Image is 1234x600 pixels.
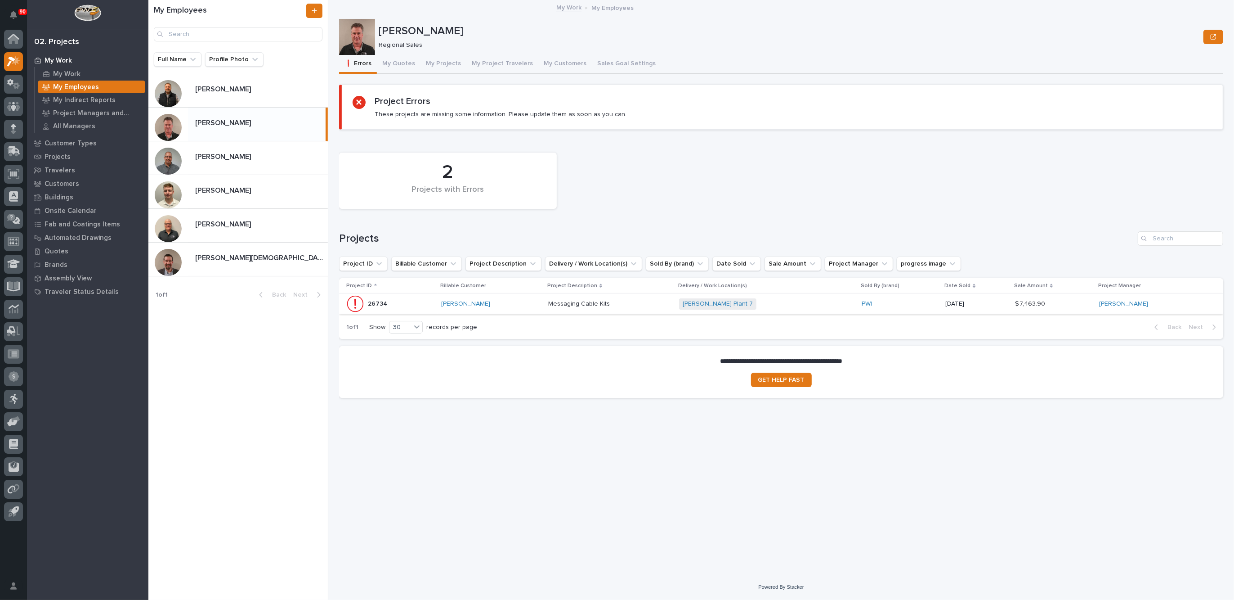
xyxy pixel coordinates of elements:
button: Profile Photo [205,52,264,67]
a: [PERSON_NAME][PERSON_NAME] [148,74,328,108]
p: [PERSON_NAME][DEMOGRAPHIC_DATA] [195,252,326,262]
button: Sales Goal Settings [592,55,661,74]
a: Travelers [27,163,148,177]
a: All Managers [35,120,148,132]
input: Search [1138,231,1223,246]
div: 02. Projects [34,37,79,47]
div: Projects with Errors [354,185,541,204]
span: Back [267,291,286,299]
p: Messaging Cable Kits [548,298,612,308]
img: Workspace Logo [74,5,101,21]
button: Next [290,291,328,299]
tr: 2673426734 [PERSON_NAME] Messaging Cable KitsMessaging Cable Kits [PERSON_NAME] Plant 7 PWI [DATE... [339,294,1223,314]
p: 90 [20,9,26,15]
button: Date Sold [712,257,761,271]
a: Customers [27,177,148,190]
p: Billable Customer [440,281,486,291]
p: My Work [45,57,72,65]
p: These projects are missing some information. Please update them as soon as you can. [375,110,626,118]
button: Sold By (brand) [646,257,709,271]
a: Powered By Stacker [758,584,804,590]
p: Project ID [346,281,372,291]
p: 26734 [368,298,389,308]
a: My Employees [35,81,148,93]
a: Assembly View [27,271,148,285]
button: Full Name [154,52,201,67]
button: Project Manager [825,257,893,271]
a: My Work [556,2,581,12]
span: GET HELP FAST [758,377,805,383]
p: Sale Amount [1014,281,1048,291]
p: Buildings [45,194,73,202]
p: Regional Sales [379,41,1196,49]
button: Back [1147,323,1185,331]
a: GET HELP FAST [751,373,812,387]
button: Sale Amount [765,257,821,271]
p: Show [369,324,385,331]
p: My Employees [591,2,634,12]
p: 1 of 1 [339,316,366,338]
p: Date Sold [944,281,970,291]
a: My Work [35,68,148,80]
button: My Quotes [377,55,420,74]
a: My Indirect Reports [35,94,148,106]
p: Onsite Calendar [45,207,97,215]
a: Quotes [27,244,148,258]
p: Brands [45,261,67,269]
p: Projects [45,153,71,161]
a: Projects [27,150,148,163]
p: My Work [53,70,80,78]
p: Assembly View [45,275,92,283]
a: Onsite Calendar [27,204,148,217]
button: Billable Customer [391,257,462,271]
a: Buildings [27,190,148,204]
p: Customer Types [45,140,97,148]
h1: Projects [339,232,1134,245]
p: My Indirect Reports [53,96,116,104]
button: progress image [897,257,961,271]
p: $ 7,463.90 [1015,298,1047,308]
h2: Project Errors [375,96,430,107]
p: Quotes [45,248,68,256]
p: 1 of 1 [148,284,175,306]
button: Delivery / Work Location(s) [545,257,642,271]
p: records per page [426,324,477,331]
a: [PERSON_NAME][PERSON_NAME] [148,209,328,243]
button: Next [1185,323,1223,331]
a: Fab and Coatings Items [27,217,148,231]
a: [PERSON_NAME][PERSON_NAME] [148,108,328,141]
p: My Employees [53,83,99,91]
button: Back [252,291,290,299]
h1: My Employees [154,6,304,16]
input: Search [154,27,322,41]
p: Traveler Status Details [45,288,119,296]
p: Automated Drawings [45,234,112,242]
button: My Customers [538,55,592,74]
button: Notifications [4,5,23,24]
a: Project Managers and Engineers [35,107,148,119]
a: [PERSON_NAME][PERSON_NAME] [148,175,328,209]
a: PWI [862,300,872,308]
p: Project Manager [1098,281,1141,291]
p: Project Managers and Engineers [53,109,142,117]
p: Sold By (brand) [861,281,899,291]
a: [PERSON_NAME][DEMOGRAPHIC_DATA][PERSON_NAME][DEMOGRAPHIC_DATA] [148,243,328,276]
button: ❗ Errors [339,55,377,74]
span: Next [293,291,313,299]
p: Travelers [45,167,75,175]
p: [PERSON_NAME] [195,117,253,127]
a: [PERSON_NAME][PERSON_NAME] [148,141,328,175]
p: [PERSON_NAME] [379,25,1200,38]
button: My Projects [420,55,466,74]
span: Back [1162,323,1181,331]
p: Customers [45,180,79,188]
p: Fab and Coatings Items [45,221,120,229]
a: [PERSON_NAME] [1099,300,1148,308]
button: Project Description [465,257,541,271]
a: My Work [27,54,148,67]
p: Delivery / Work Location(s) [678,281,747,291]
a: Automated Drawings [27,231,148,244]
a: Traveler Status Details [27,285,148,298]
